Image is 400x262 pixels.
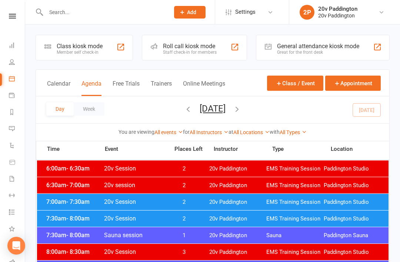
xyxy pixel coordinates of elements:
span: 2 [165,199,204,206]
div: Class kiosk mode [57,43,103,50]
div: Staff check-in for members [163,50,217,55]
a: All events [154,129,183,135]
span: 7:30am [44,232,104,239]
span: 20v Session [104,165,165,172]
span: 20v Paddington [209,165,267,172]
span: Add [187,9,196,15]
span: 8:00am [44,248,104,255]
a: What's New [9,221,26,238]
span: Paddington Studio [324,249,381,256]
span: Paddington Sauna [324,232,381,239]
div: Open Intercom Messenger [7,237,25,255]
span: 6:30am [44,182,104,189]
a: All Locations [233,129,270,135]
span: - 6:30am [66,165,90,172]
span: Sauna session [104,232,165,239]
button: Appointment [325,76,381,91]
span: 20v Session [104,248,165,255]
span: 20v Paddington [209,199,267,206]
a: All Types [280,129,307,135]
span: - 7:30am [66,198,90,205]
a: Calendar [9,71,26,88]
span: 20v Paddington [209,215,267,222]
button: Day [46,102,74,116]
div: Great for the front desk [277,50,359,55]
span: - 8:00am [66,215,90,222]
div: General attendance kiosk mode [277,43,359,50]
span: Paddington Studio [324,182,381,189]
button: Week [74,102,104,116]
span: - 7:00am [66,182,90,189]
div: 20v Paddington [318,6,357,12]
button: Trainers [151,80,172,96]
span: Event [104,146,169,153]
span: 20v Paddington [209,182,267,189]
span: 7:30am [44,215,104,222]
span: Type [272,146,331,152]
strong: with [270,129,280,135]
span: 2 [165,165,204,172]
a: People [9,54,26,71]
span: - 8:00am [66,232,90,239]
span: EMS Training Session [266,215,324,222]
button: Free Trials [113,80,140,96]
strong: for [183,129,190,135]
span: EMS Training Session [266,182,324,189]
a: Payments [9,88,26,105]
button: Calendar [47,80,70,96]
span: 3 [165,249,204,256]
div: 20v Paddington [318,12,357,19]
span: Paddington Studio [324,215,381,222]
span: Paddington Studio [324,165,381,172]
span: EMS Training Session [266,199,324,206]
a: Product Sales [9,155,26,171]
span: EMS Training Session [266,165,324,172]
span: 2 [165,182,204,189]
span: Places Left [169,146,208,152]
button: [DATE] [200,103,226,114]
button: Agenda [81,80,101,96]
span: Paddington Studio [324,199,381,206]
span: Time [45,146,104,155]
span: 20v Session [104,198,165,205]
span: 20v session [104,182,165,189]
span: - 8:30am [66,248,90,255]
span: 20v Session [104,215,165,222]
a: Dashboard [9,38,26,54]
a: Reports [9,105,26,121]
strong: You are viewing [119,129,154,135]
span: EMS Training Session [266,249,324,256]
span: 20v Paddington [209,232,267,239]
button: Online Meetings [183,80,225,96]
button: Add [174,6,206,19]
strong: at [229,129,233,135]
span: 6:00am [44,165,104,172]
div: 2P [300,5,314,20]
a: All Instructors [190,129,229,135]
div: Roll call kiosk mode [163,43,217,50]
span: 1 [165,232,204,239]
span: Sauna [266,232,324,239]
span: Instructor [214,146,272,152]
span: 2 [165,215,204,222]
span: 7:00am [44,198,104,205]
span: Location [331,146,389,152]
div: Member self check-in [57,50,103,55]
button: Class / Event [267,76,323,91]
span: Settings [235,4,256,20]
span: 20v Paddington [209,249,267,256]
input: Search... [44,7,164,17]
